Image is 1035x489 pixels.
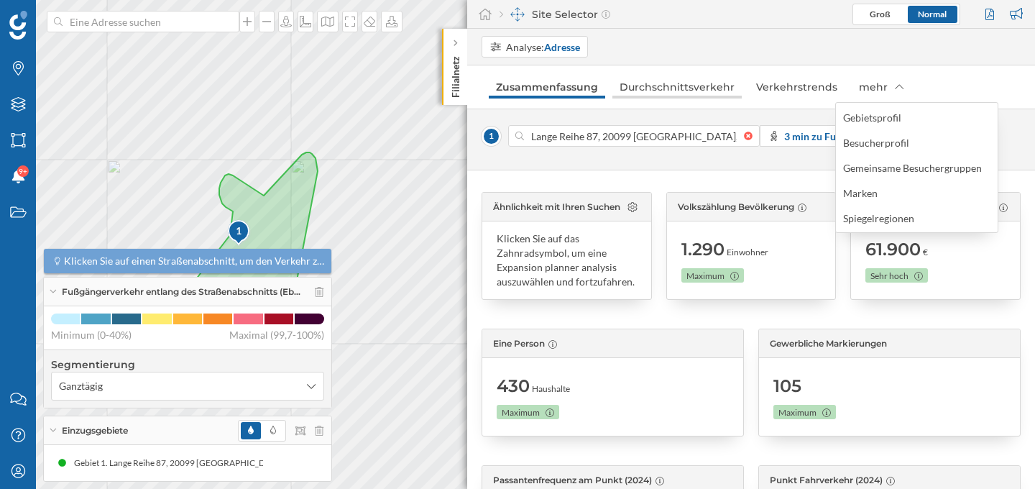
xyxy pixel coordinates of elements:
h4: Segmentierung [51,357,324,372]
div: Gemeinsame Besuchergruppen [843,162,982,174]
span: Fußgängerverkehr entlang des Straßenabschnitts (Eb… [62,285,300,298]
span: 430 [497,375,530,398]
span: Sehr hoch [870,270,908,283]
span: Ähnlichkeit mit Ihren Suchen [493,201,620,214]
a: Durchschnittsverkehr [612,76,742,99]
div: Site Selector [500,7,610,22]
img: Geoblink Logo [9,11,27,40]
div: Spiegelregionen [843,212,914,224]
span: 1.290 [681,238,724,261]
div: Klicken Sie auf das Zahnradsymbol, um eine Expansion planner analysis auszuwählen und fortzufahren. [497,232,637,289]
strong: 3 min zu Fuß [784,130,842,142]
div: 1 [227,224,251,238]
span: Eine Person [493,337,545,350]
div: 1 [227,219,249,245]
span: € [923,246,928,259]
span: Maximal (99,7-100%) [229,328,324,342]
span: 1 [482,127,501,146]
span: Passantenfrequenz am Punkt (2024) [493,474,652,487]
span: Haushalte [532,383,570,396]
div: Besucherprofil [843,137,909,149]
span: Punkt Fahrverkehr (2024) [770,474,883,487]
span: Normal [918,9,947,19]
img: pois-map-marker.svg [227,219,252,247]
span: Maximum [686,270,724,283]
span: 61.900 [865,238,921,261]
span: Support [30,10,82,23]
span: Volkszählung Bevölkerung [678,201,794,214]
img: dashboards-manager.svg [510,7,525,22]
span: Einzugsgebiete [62,424,128,437]
div: Gebiet 1. Lange Reihe 87, 20099 [GEOGRAPHIC_DATA], [GEOGRAPHIC_DATA] (3' Zu Fuß) [48,456,397,470]
div: mehr [852,76,911,99]
div: Marken [843,187,878,199]
div: Gebietsprofil [843,111,901,124]
span: 105 [773,375,801,398]
p: Filialnetz [448,50,463,98]
span: Groß [870,9,891,19]
span: Minimum (0-40%) [51,328,132,342]
span: Einwohner [727,246,768,259]
a: Zusammenfassung [489,76,605,99]
div: Analyse: [506,40,580,55]
span: Gewerbliche Markierungen [770,337,887,350]
strong: Adresse [544,41,580,53]
span: 9+ [19,164,27,178]
span: Klicken Sie auf einen Straßenabschnitt, um den Verkehr zu analysieren [64,254,330,268]
span: Ganztägig [59,379,103,393]
a: Verkehrstrends [749,76,845,99]
span: Maximum [502,406,540,419]
span: Maximum [778,406,816,419]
